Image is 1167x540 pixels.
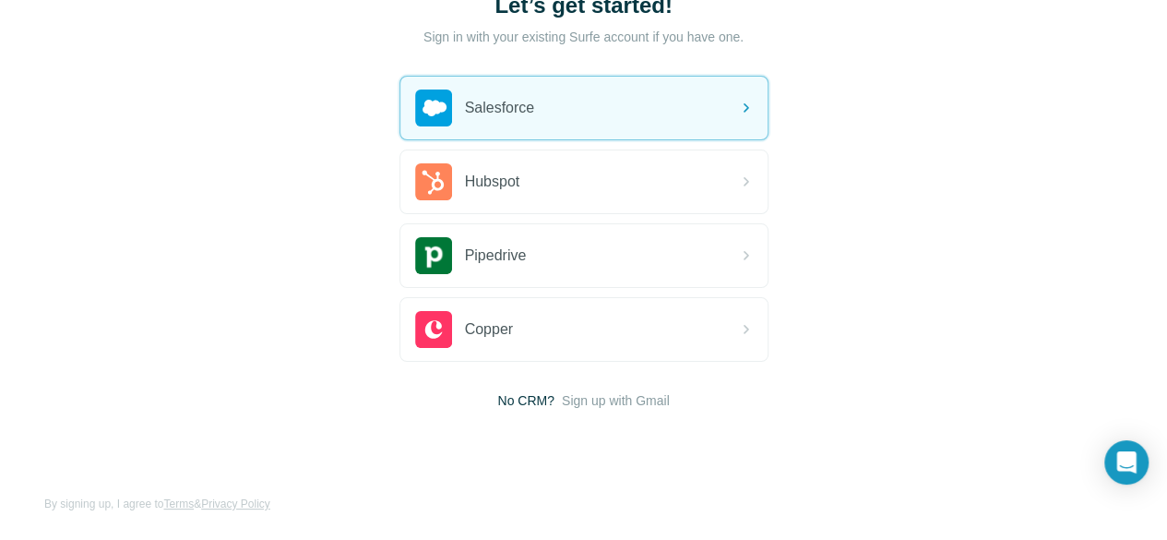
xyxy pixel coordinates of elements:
div: Open Intercom Messenger [1104,440,1149,485]
p: Sign in with your existing Surfe account if you have one. [423,28,744,46]
a: Terms [163,498,194,510]
img: hubspot's logo [415,163,452,200]
img: pipedrive's logo [415,237,452,274]
span: No CRM? [497,391,554,410]
span: Salesforce [465,97,535,119]
span: By signing up, I agree to & [44,496,270,512]
span: Pipedrive [465,245,527,267]
a: Privacy Policy [201,498,270,510]
img: copper's logo [415,311,452,348]
button: Sign up with Gmail [562,391,670,410]
span: Copper [465,318,513,341]
span: Hubspot [465,171,520,193]
img: salesforce's logo [415,90,452,126]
